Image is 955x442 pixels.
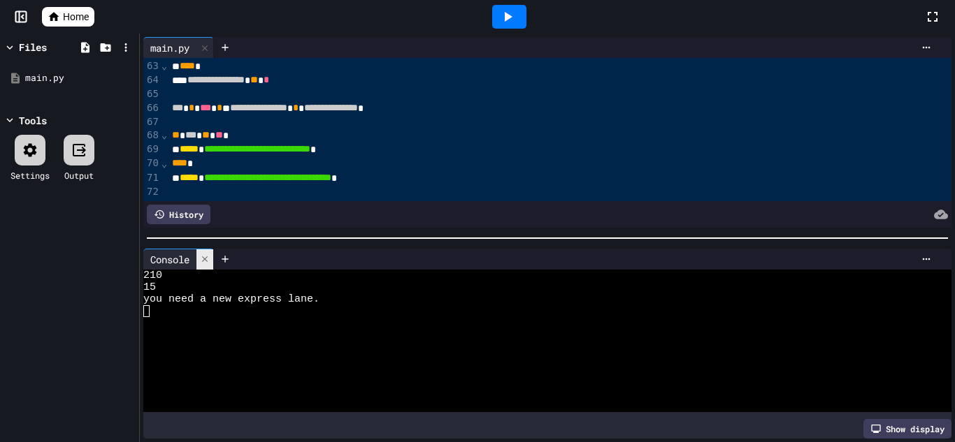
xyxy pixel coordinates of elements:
[143,252,196,267] div: Console
[19,113,47,128] div: Tools
[143,115,161,129] div: 67
[25,71,134,85] div: main.py
[19,40,47,54] div: Files
[143,37,214,58] div: main.py
[143,171,161,185] div: 71
[143,142,161,156] div: 69
[143,185,161,199] div: 72
[143,156,161,170] div: 70
[161,158,168,169] span: Fold line
[863,419,952,439] div: Show display
[42,7,94,27] a: Home
[143,128,161,142] div: 68
[147,205,210,224] div: History
[64,169,94,182] div: Output
[143,101,161,115] div: 66
[161,60,168,71] span: Fold line
[143,73,161,87] div: 64
[143,281,156,293] span: 15
[10,169,50,182] div: Settings
[63,10,89,24] span: Home
[143,87,161,101] div: 65
[143,270,162,281] span: 210
[143,40,196,55] div: main.py
[143,249,214,270] div: Console
[143,59,161,73] div: 63
[161,129,168,140] span: Fold line
[143,293,319,305] span: you need a new express lane.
